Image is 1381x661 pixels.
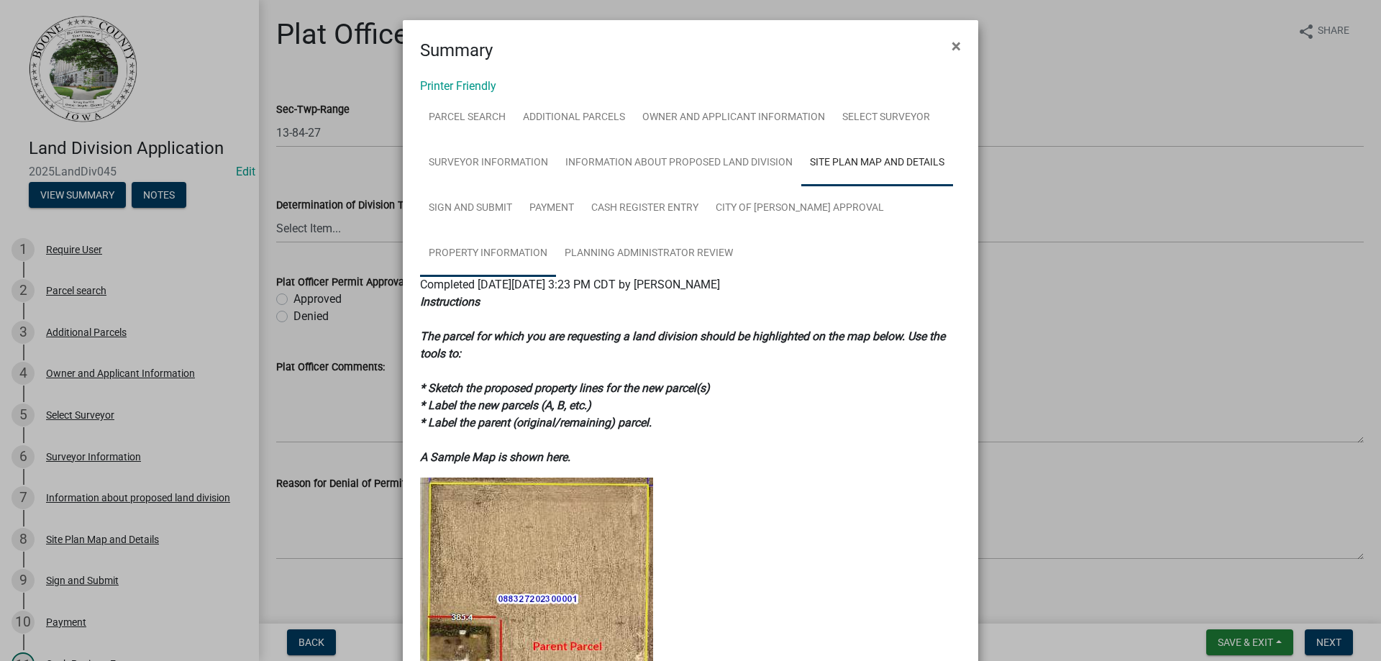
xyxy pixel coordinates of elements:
button: Close [940,26,972,66]
a: Sign and Submit [420,186,521,232]
a: Planning Administrator Review [556,231,742,277]
a: City of [PERSON_NAME] Approval [707,186,893,232]
a: Owner and Applicant Information [634,95,834,141]
strong: The parcel for which you are requesting a land division should be highlighted on the map below. U... [420,329,945,360]
a: Select Surveyor [834,95,939,141]
a: Cash Register Entry [583,186,707,232]
span: Completed [DATE][DATE] 3:23 PM CDT by [PERSON_NAME] [420,278,720,291]
strong: * Label the new parcels (A, B, etc.) [420,398,591,412]
span: × [952,36,961,56]
a: Payment [521,186,583,232]
a: Information about proposed land division [557,140,801,186]
strong: Instructions [420,295,480,309]
h4: Summary [420,37,493,63]
a: Parcel search [420,95,514,141]
strong: * Sketch the proposed property lines for the new parcel(s) [420,381,710,395]
a: Surveyor Information [420,140,557,186]
a: Printer Friendly [420,79,496,93]
strong: * Label the parent (original/remaining) parcel. [420,416,652,429]
a: Site Plan Map and Details [801,140,953,186]
a: Additional Parcels [514,95,634,141]
a: Property Information [420,231,556,277]
strong: A Sample Map is shown here. [420,450,570,464]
